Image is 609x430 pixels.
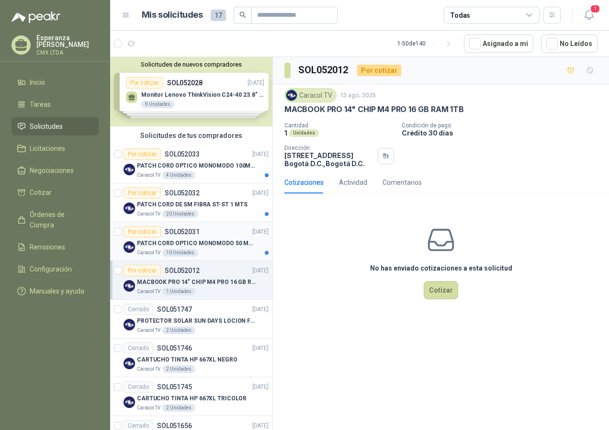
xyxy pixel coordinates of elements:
span: Remisiones [30,242,65,252]
span: Cotizar [30,187,52,198]
p: SOL052033 [165,151,200,158]
h3: SOL052012 [298,63,350,78]
div: 4 Unidades [162,171,195,179]
img: Company Logo [124,396,135,408]
button: 1 [580,7,598,24]
div: Solicitudes de tus compradores [110,126,272,145]
h3: No has enviado cotizaciones a esta solicitud [370,263,512,273]
span: search [239,11,246,18]
span: Negociaciones [30,165,74,176]
img: Company Logo [124,358,135,369]
img: Logo peakr [11,11,60,23]
p: [DATE] [252,266,269,275]
div: 2 Unidades [162,365,195,373]
span: Órdenes de Compra [30,209,90,230]
a: Por cotizarSOL052012[DATE] Company LogoMACBOOK PRO 14" CHIP M4 PRO 16 GB RAM 1TBCaracol TV1 Unidades [110,261,272,300]
div: Por cotizar [124,187,161,199]
div: 20 Unidades [162,210,198,218]
div: Por cotizar [124,148,161,160]
p: Caracol TV [137,288,160,295]
div: 1 - 50 de 140 [397,36,456,51]
div: 1 Unidades [162,288,195,295]
p: [DATE] [252,150,269,159]
p: Caracol TV [137,365,160,373]
a: CerradoSOL051746[DATE] Company LogoCARTUCHO TINTA HP 667XL NEGROCaracol TV2 Unidades [110,339,272,377]
a: CerradoSOL051745[DATE] Company LogoCARTUCHO TINTA HP 667XL TRICOLORCaracol TV2 Unidades [110,377,272,416]
h1: Mis solicitudes [142,8,203,22]
div: Solicitudes de nuevos compradoresPor cotizarSOL052028[DATE] Monitor Lenovo ThinkVision C24-40 23.... [110,57,272,126]
p: Condición de pago [402,122,605,129]
p: CARTUCHO TINTA HP 667XL NEGRO [137,355,237,364]
button: Cotizar [424,281,458,299]
p: Cantidad [284,122,394,129]
p: SOL051746 [157,345,192,351]
p: CARTUCHO TINTA HP 667XL TRICOLOR [137,394,247,403]
p: PROTECTOR SOLAR SUN DAYS LOCION FPS 50 CAJA X 24 UN [137,317,256,326]
div: 2 Unidades [162,404,195,412]
p: SOL051747 [157,306,192,313]
div: Cerrado [124,342,153,354]
a: Cotizar [11,183,99,202]
p: MACBOOK PRO 14" CHIP M4 PRO 16 GB RAM 1TB [284,104,464,114]
div: Comentarios [383,177,422,188]
span: Configuración [30,264,72,274]
p: SOL052012 [165,267,200,274]
p: SOL052031 [165,228,200,235]
a: Por cotizarSOL052033[DATE] Company LogoPATCH CORD OPTICO MONOMODO 100MTSCaracol TV4 Unidades [110,145,272,183]
p: [DATE] [252,305,269,314]
div: Caracol TV [284,88,337,102]
span: 17 [211,10,226,21]
div: Cotizaciones [284,177,324,188]
div: Por cotizar [124,226,161,238]
img: Company Logo [124,164,135,175]
div: Cerrado [124,304,153,315]
img: Company Logo [124,280,135,292]
p: Caracol TV [137,171,160,179]
a: CerradoSOL051747[DATE] Company LogoPROTECTOR SOLAR SUN DAYS LOCION FPS 50 CAJA X 24 UNCaracol TV2... [110,300,272,339]
a: Por cotizarSOL052031[DATE] Company LogoPATCH CORD OPTICO MONOMODO 50 MTSCaracol TV10 Unidades [110,222,272,261]
p: [DATE] [252,344,269,353]
img: Company Logo [124,203,135,214]
span: 1 [590,4,600,13]
span: Manuales y ayuda [30,286,84,296]
div: Todas [450,10,470,21]
p: Caracol TV [137,210,160,218]
p: Caracol TV [137,327,160,334]
a: Órdenes de Compra [11,205,99,234]
p: [DATE] [252,383,269,392]
div: Por cotizar [357,65,401,76]
span: Licitaciones [30,143,65,154]
p: PATCH CORD OPTICO MONOMODO 50 MTS [137,239,256,248]
div: Cerrado [124,381,153,393]
p: 13 ago, 2025 [340,91,376,100]
a: Por cotizarSOL052032[DATE] Company LogoPATCH CORD DE SM FIBRA ST-ST 1 MTSCaracol TV20 Unidades [110,183,272,222]
span: Inicio [30,77,45,88]
p: PATCH CORD OPTICO MONOMODO 100MTS [137,161,256,170]
div: Por cotizar [124,265,161,276]
div: Actividad [339,177,367,188]
a: Negociaciones [11,161,99,180]
a: Inicio [11,73,99,91]
p: Dirección [284,145,374,151]
p: [DATE] [252,189,269,198]
p: Caracol TV [137,404,160,412]
p: PATCH CORD DE SM FIBRA ST-ST 1 MTS [137,200,248,209]
a: Manuales y ayuda [11,282,99,300]
img: Company Logo [286,90,297,101]
p: CMX LTDA [36,50,99,56]
a: Solicitudes [11,117,99,136]
button: Asignado a mi [464,34,533,53]
p: MACBOOK PRO 14" CHIP M4 PRO 16 GB RAM 1TB [137,278,256,287]
p: Esperanza [PERSON_NAME] [36,34,99,48]
a: Remisiones [11,238,99,256]
a: Configuración [11,260,99,278]
a: Tareas [11,95,99,113]
div: 2 Unidades [162,327,195,334]
span: Solicitudes [30,121,63,132]
div: Unidades [289,129,319,137]
p: Caracol TV [137,249,160,257]
p: [STREET_ADDRESS] Bogotá D.C. , Bogotá D.C. [284,151,374,168]
img: Company Logo [124,241,135,253]
p: [DATE] [252,227,269,237]
p: SOL051745 [157,384,192,390]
